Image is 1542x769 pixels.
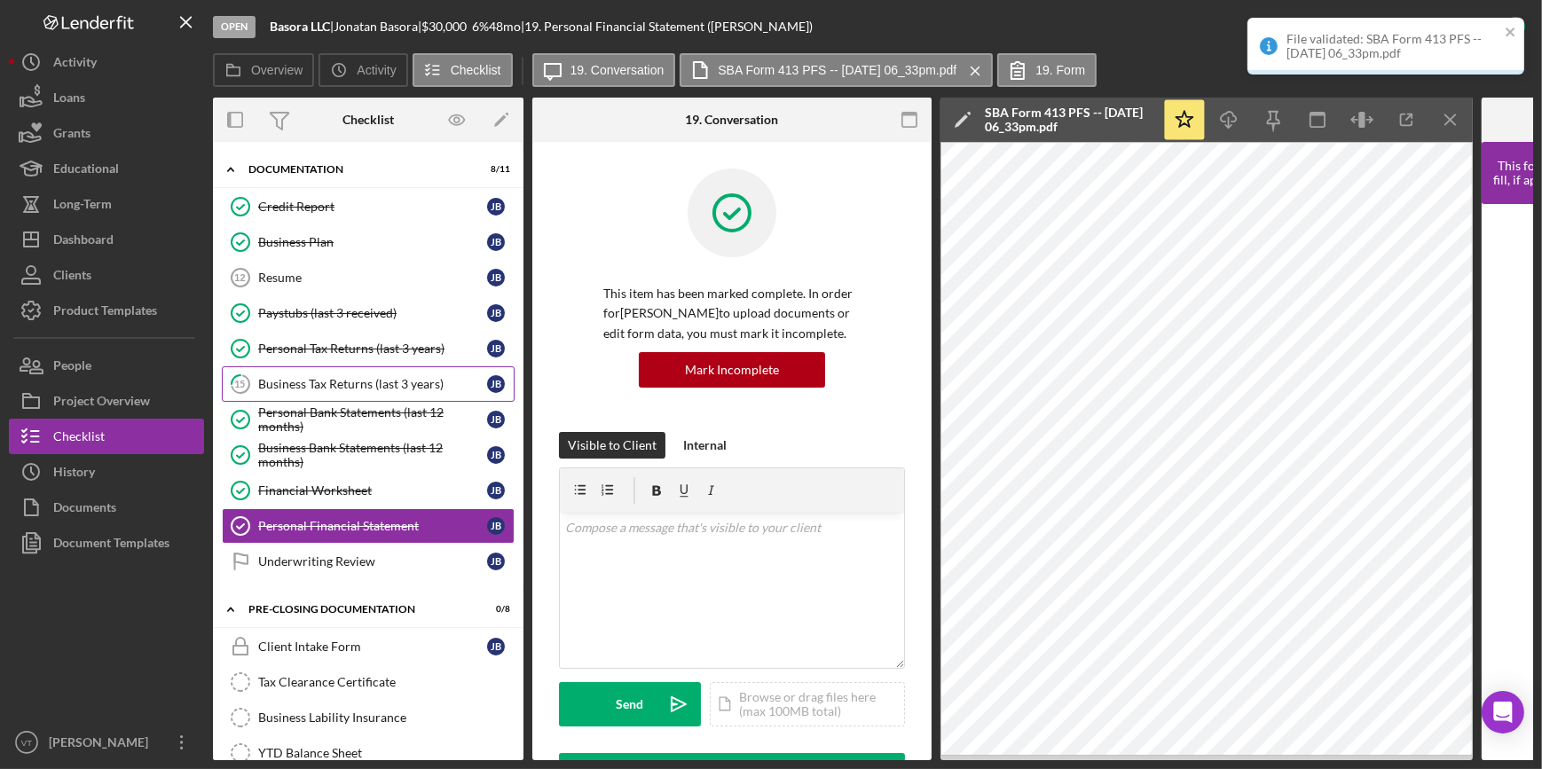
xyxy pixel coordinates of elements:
[413,53,513,87] button: Checklist
[9,490,204,525] a: Documents
[559,432,665,459] button: Visible to Client
[258,483,487,498] div: Financial Worksheet
[53,44,97,84] div: Activity
[718,63,956,77] label: SBA Form 413 PFS -- [DATE] 06_33pm.pdf
[9,525,204,561] button: Document Templates
[639,352,825,388] button: Mark Incomplete
[334,20,421,34] div: Jonatan Basora |
[487,304,505,322] div: J B
[258,640,487,654] div: Client Intake Form
[248,604,466,615] div: Pre-Closing Documentation
[997,53,1097,87] button: 19. Form
[472,20,489,34] div: 6 %
[9,725,204,760] button: VT[PERSON_NAME]
[21,738,32,748] text: VT
[258,306,487,320] div: Paystubs (last 3 received)
[487,269,505,286] div: J B
[9,419,204,454] a: Checklist
[53,222,114,262] div: Dashboard
[222,224,515,260] a: Business PlanJB
[258,554,487,569] div: Underwriting Review
[9,257,204,293] button: Clients
[53,490,116,530] div: Documents
[478,164,510,175] div: 8 / 11
[53,293,157,333] div: Product Templates
[9,454,204,490] a: History
[342,113,394,127] div: Checklist
[683,432,727,459] div: Internal
[680,53,993,87] button: SBA Form 413 PFS -- [DATE] 06_33pm.pdf
[258,710,514,725] div: Business Lability Insurance
[521,20,813,34] div: | 19. Personal Financial Statement ([PERSON_NAME])
[570,63,665,77] label: 19. Conversation
[487,482,505,499] div: J B
[487,375,505,393] div: J B
[686,113,779,127] div: 19. Conversation
[532,53,676,87] button: 19. Conversation
[487,340,505,357] div: J B
[222,402,515,437] a: Personal Bank Statements (last 12 months)JB
[222,260,515,295] a: 12ResumeJB
[1035,63,1085,77] label: 19. Form
[487,233,505,251] div: J B
[487,198,505,216] div: J B
[248,164,466,175] div: Documentation
[1505,25,1517,42] button: close
[9,186,204,222] a: Long-Term
[53,115,90,155] div: Grants
[53,348,91,388] div: People
[489,20,521,34] div: 48 mo
[559,682,701,726] button: Send
[222,664,515,700] a: Tax Clearance Certificate
[258,441,487,469] div: Business Bank Statements (last 12 months)
[487,411,505,428] div: J B
[222,700,515,735] a: Business Lability Insurance
[222,437,515,473] a: Business Bank Statements (last 12 months)JB
[213,16,256,38] div: Open
[685,352,779,388] div: Mark Incomplete
[357,63,396,77] label: Activity
[222,295,515,331] a: Paystubs (last 3 received)JB
[603,284,861,343] p: This item has been marked complete. In order for [PERSON_NAME] to upload documents or edit form d...
[53,186,112,226] div: Long-Term
[222,331,515,366] a: Personal Tax Returns (last 3 years)JB
[617,682,644,726] div: Send
[270,19,330,34] b: Basora LLC
[53,454,95,494] div: History
[9,80,204,115] a: Loans
[258,271,487,285] div: Resume
[1440,9,1493,44] div: Complete
[319,53,407,87] button: Activity
[222,629,515,664] a: Client Intake FormJB
[258,235,487,249] div: Business Plan
[451,63,501,77] label: Checklist
[9,222,204,257] button: Dashboard
[1286,32,1499,60] div: File validated: SBA Form 413 PFS -- [DATE] 06_33pm.pdf
[9,115,204,151] button: Grants
[53,525,169,565] div: Document Templates
[53,383,150,423] div: Project Overview
[258,405,487,434] div: Personal Bank Statements (last 12 months)
[235,378,246,389] tspan: 15
[53,419,105,459] div: Checklist
[487,517,505,535] div: J B
[9,44,204,80] a: Activity
[9,151,204,186] button: Educational
[9,293,204,328] button: Product Templates
[258,200,487,214] div: Credit Report
[9,383,204,419] a: Project Overview
[421,19,467,34] span: $30,000
[1482,691,1524,734] div: Open Intercom Messenger
[44,725,160,765] div: [PERSON_NAME]
[258,519,487,533] div: Personal Financial Statement
[568,432,657,459] div: Visible to Client
[9,348,204,383] button: People
[53,151,119,191] div: Educational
